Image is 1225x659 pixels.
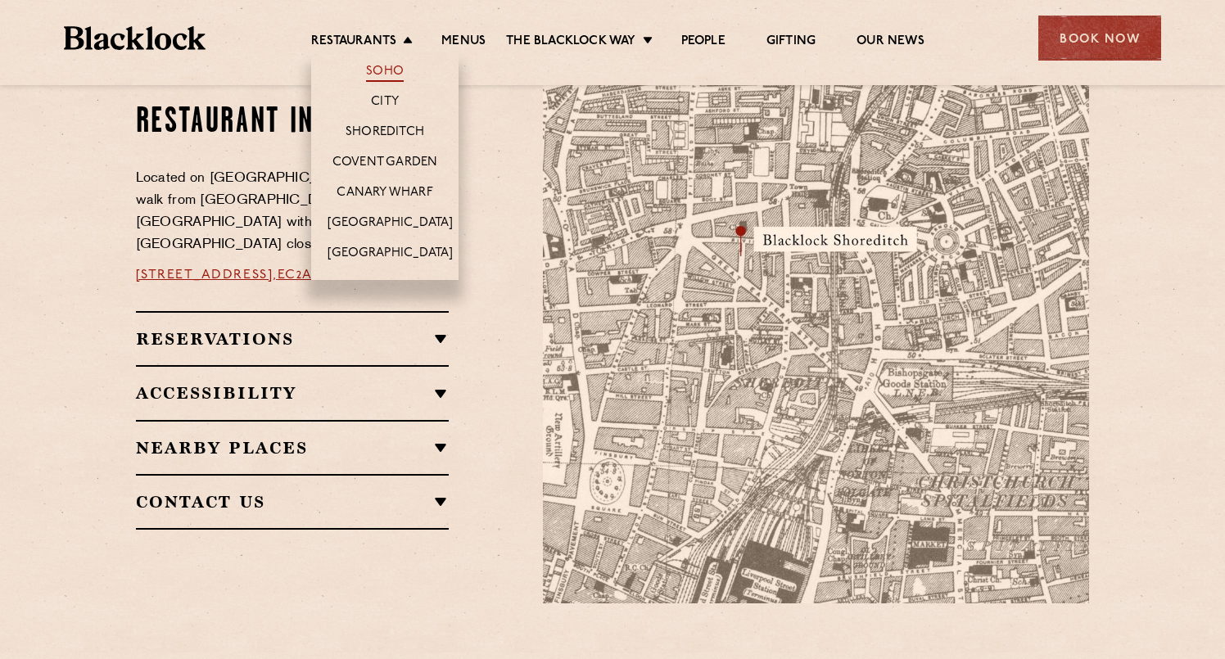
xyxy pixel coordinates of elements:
h2: Accessibility [136,383,450,403]
div: Book Now [1038,16,1161,61]
a: Covent Garden [332,155,438,173]
a: Our News [857,34,924,52]
a: People [681,34,726,52]
img: BL_Textured_Logo-footer-cropped.svg [64,26,206,50]
a: Menus [441,34,486,52]
a: [GEOGRAPHIC_DATA] [328,246,453,264]
a: Canary Wharf [337,185,432,203]
a: Shoreditch [346,124,424,142]
a: Restaurants [311,34,396,52]
a: [GEOGRAPHIC_DATA] [328,215,453,233]
img: svg%3E [913,450,1142,603]
h2: Contact Us [136,492,450,512]
a: The Blacklock Way [506,34,635,52]
a: Gifting [766,34,816,52]
h2: Nearby Places [136,438,450,458]
a: Soho [366,64,404,82]
a: EC2A 3DZ [278,269,343,282]
h2: Reservations [136,329,450,349]
p: Located on [GEOGRAPHIC_DATA], a five-minute walk from [GEOGRAPHIC_DATA], with [GEOGRAPHIC_DATA] w... [136,168,450,256]
a: [STREET_ADDRESS], [136,269,278,282]
h2: Restaurant Information [136,102,450,143]
a: City [371,94,399,112]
